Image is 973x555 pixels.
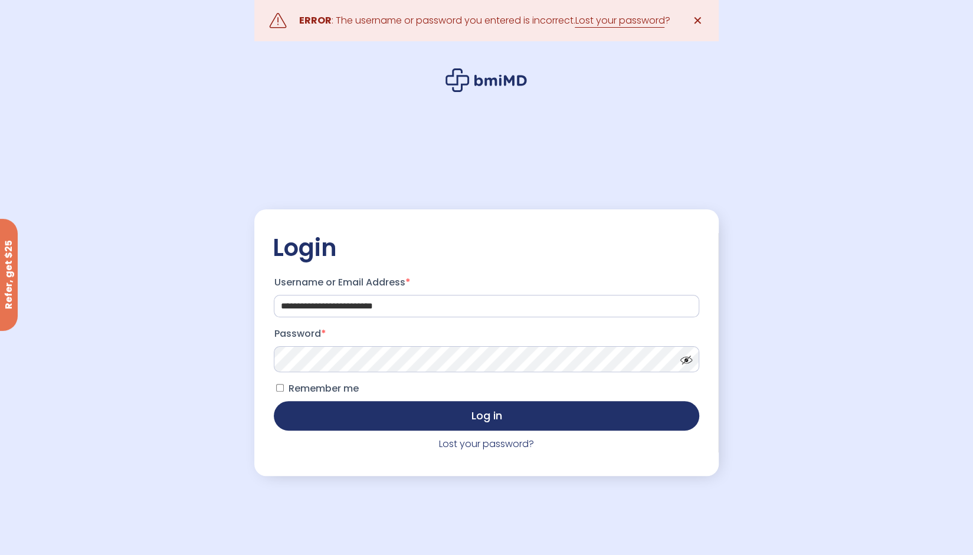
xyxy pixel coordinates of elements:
input: Remember me [276,384,284,392]
button: Log in [274,401,699,431]
span: ✕ [693,12,703,29]
label: Password [274,324,699,343]
div: : The username or password you entered is incorrect. ? [299,12,670,29]
strong: ERROR [299,14,331,27]
a: ✕ [686,9,710,32]
a: Lost your password? [439,437,534,451]
label: Username or Email Address [274,273,699,292]
h2: Login [272,233,700,262]
a: Lost your password [575,14,664,28]
span: Remember me [288,382,358,395]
